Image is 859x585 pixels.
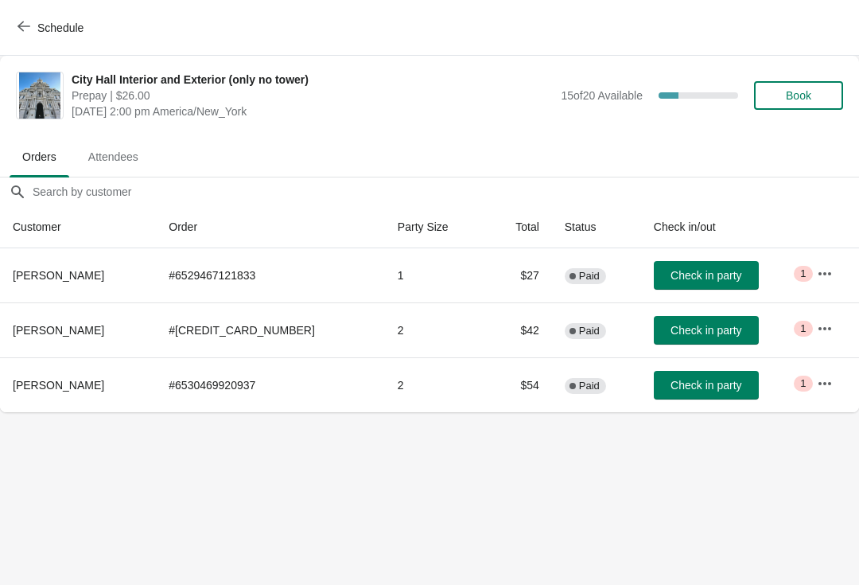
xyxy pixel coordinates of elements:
td: $27 [487,248,552,302]
th: Check in/out [641,206,804,248]
td: 2 [385,302,487,357]
span: [PERSON_NAME] [13,379,104,392]
button: Book [754,81,843,110]
input: Search by customer [32,177,859,206]
span: 1 [800,377,806,390]
button: Check in party [654,316,759,345]
span: [PERSON_NAME] [13,324,104,337]
span: Prepay | $26.00 [72,88,553,103]
span: 15 of 20 Available [561,89,643,102]
span: City Hall Interior and Exterior (only no tower) [72,72,553,88]
td: $54 [487,357,552,412]
span: Check in party [670,324,741,337]
span: [PERSON_NAME] [13,269,104,282]
span: [DATE] 2:00 pm America/New_York [72,103,553,119]
span: Paid [579,325,600,337]
td: $42 [487,302,552,357]
td: # 6529467121833 [156,248,385,302]
img: City Hall Interior and Exterior (only no tower) [19,72,61,119]
span: Schedule [37,21,84,34]
span: Paid [579,270,600,283]
span: 1 [800,322,806,335]
td: 2 [385,357,487,412]
td: 1 [385,248,487,302]
th: Party Size [385,206,487,248]
button: Schedule [8,14,96,42]
th: Order [156,206,385,248]
span: 1 [800,267,806,280]
th: Status [552,206,641,248]
button: Check in party [654,371,759,400]
span: Orders [10,142,69,171]
button: Check in party [654,261,759,290]
span: Check in party [670,379,741,392]
span: Book [786,89,811,102]
span: Attendees [76,142,151,171]
span: Check in party [670,269,741,282]
span: Paid [579,380,600,392]
th: Total [487,206,552,248]
td: # 6530469920937 [156,357,385,412]
td: # [CREDIT_CARD_NUMBER] [156,302,385,357]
